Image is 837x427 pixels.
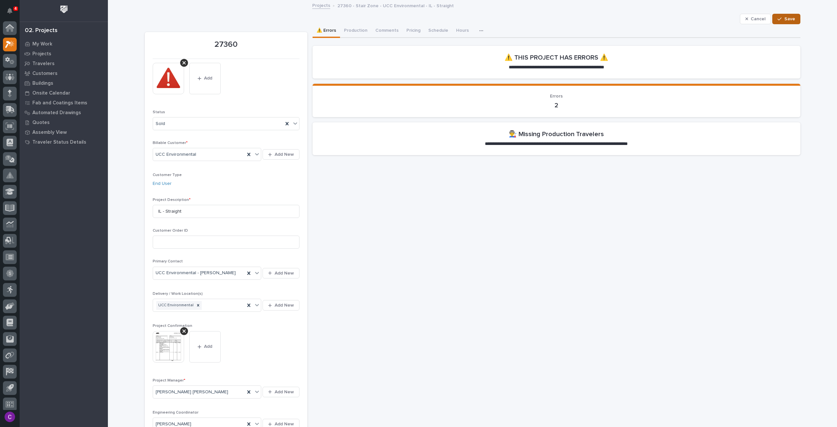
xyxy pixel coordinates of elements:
[550,94,563,98] span: Errors
[20,117,108,127] a: Quotes
[153,229,188,233] span: Customer Order ID
[275,389,294,395] span: Add New
[156,120,165,127] span: Sold
[20,88,108,98] a: Onsite Calendar
[153,141,188,145] span: Billable Customer
[32,120,50,126] p: Quotes
[3,410,17,424] button: users-avatar
[14,6,17,11] p: 4
[263,268,299,278] button: Add New
[25,27,58,34] div: 02. Projects
[153,173,182,177] span: Customer Type
[32,51,51,57] p: Projects
[424,24,452,38] button: Schedule
[772,14,800,24] button: Save
[504,54,608,62] h2: ⚠️ THIS PROJECT HAS ERRORS ⚠️
[204,344,212,349] span: Add
[32,80,53,86] p: Buildings
[153,292,203,296] span: Delivery / Work Location(s)
[20,98,108,108] a: Fab and Coatings Items
[20,39,108,49] a: My Work
[320,101,793,109] p: 2
[337,2,454,9] p: 27360 - Stair Zone - UCC Environmental - IL - Straight
[153,110,165,114] span: Status
[8,8,17,18] div: Notifications4
[20,137,108,147] a: Traveler Status Details
[20,108,108,117] a: Automated Drawings
[3,4,17,18] button: Notifications
[153,259,183,263] span: Primary Contact
[204,75,212,81] span: Add
[20,78,108,88] a: Buildings
[153,40,299,49] p: 27360
[153,324,192,328] span: Project Confirmation
[340,24,371,38] button: Production
[156,151,196,158] span: UCC Environmental
[20,59,108,68] a: Travelers
[32,100,87,106] p: Fab and Coatings Items
[20,49,108,59] a: Projects
[32,139,86,145] p: Traveler Status Details
[189,63,221,94] button: Add
[740,14,771,24] button: Cancel
[452,24,473,38] button: Hours
[275,270,294,276] span: Add New
[275,151,294,157] span: Add New
[153,198,191,202] span: Project Description
[371,24,402,38] button: Comments
[189,331,221,363] button: Add
[32,41,52,47] p: My Work
[312,1,330,9] a: Projects
[275,302,294,308] span: Add New
[509,130,604,138] h2: 👨‍🏭 Missing Production Travelers
[20,68,108,78] a: Customers
[263,300,299,311] button: Add New
[58,3,70,15] img: Workspace Logo
[313,24,340,38] button: ⚠️ Errors
[153,379,185,383] span: Project Manager
[263,387,299,397] button: Add New
[32,71,58,77] p: Customers
[32,130,67,135] p: Assembly View
[153,180,172,187] a: End User
[263,149,299,160] button: Add New
[156,301,195,310] div: UCC Environmental
[32,110,81,116] p: Automated Drawings
[156,270,236,276] span: UCC Environmental - [PERSON_NAME]
[784,16,795,22] span: Save
[32,90,70,96] p: Onsite Calendar
[153,411,198,415] span: Engineering Coordinator
[156,389,228,396] span: [PERSON_NAME] [PERSON_NAME]
[275,421,294,427] span: Add New
[751,16,765,22] span: Cancel
[32,61,55,67] p: Travelers
[402,24,424,38] button: Pricing
[20,127,108,137] a: Assembly View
